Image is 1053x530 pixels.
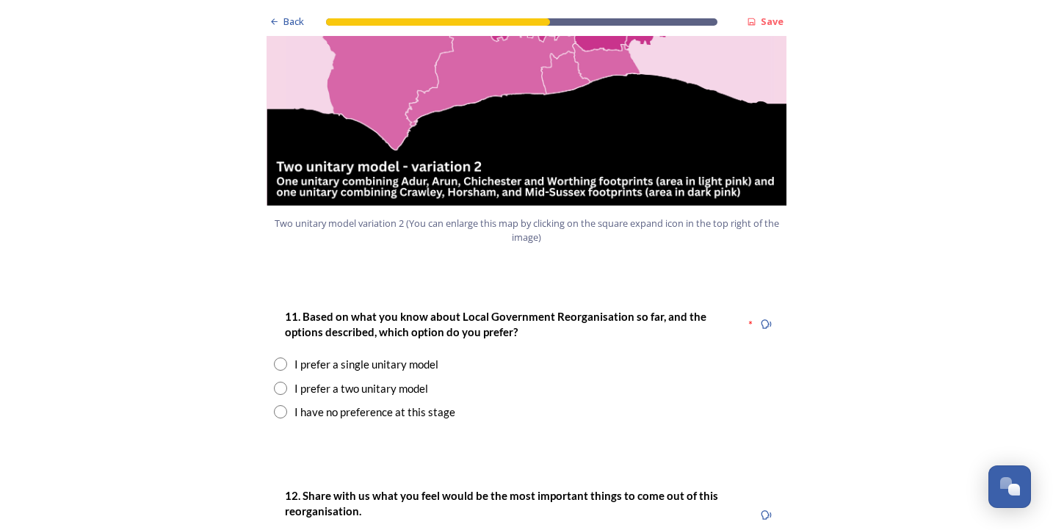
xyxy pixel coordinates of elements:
strong: 12. Share with us what you feel would be the most important things to come out of this reorganisa... [285,489,720,518]
strong: Save [761,15,784,28]
span: Back [283,15,304,29]
span: Two unitary model variation 2 (You can enlarge this map by clicking on the square expand icon in ... [273,217,780,244]
button: Open Chat [988,465,1031,508]
div: I prefer a single unitary model [294,356,438,373]
div: I prefer a two unitary model [294,380,428,397]
div: I have no preference at this stage [294,404,455,421]
strong: 11. Based on what you know about Local Government Reorganisation so far, and the options describe... [285,310,709,338]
